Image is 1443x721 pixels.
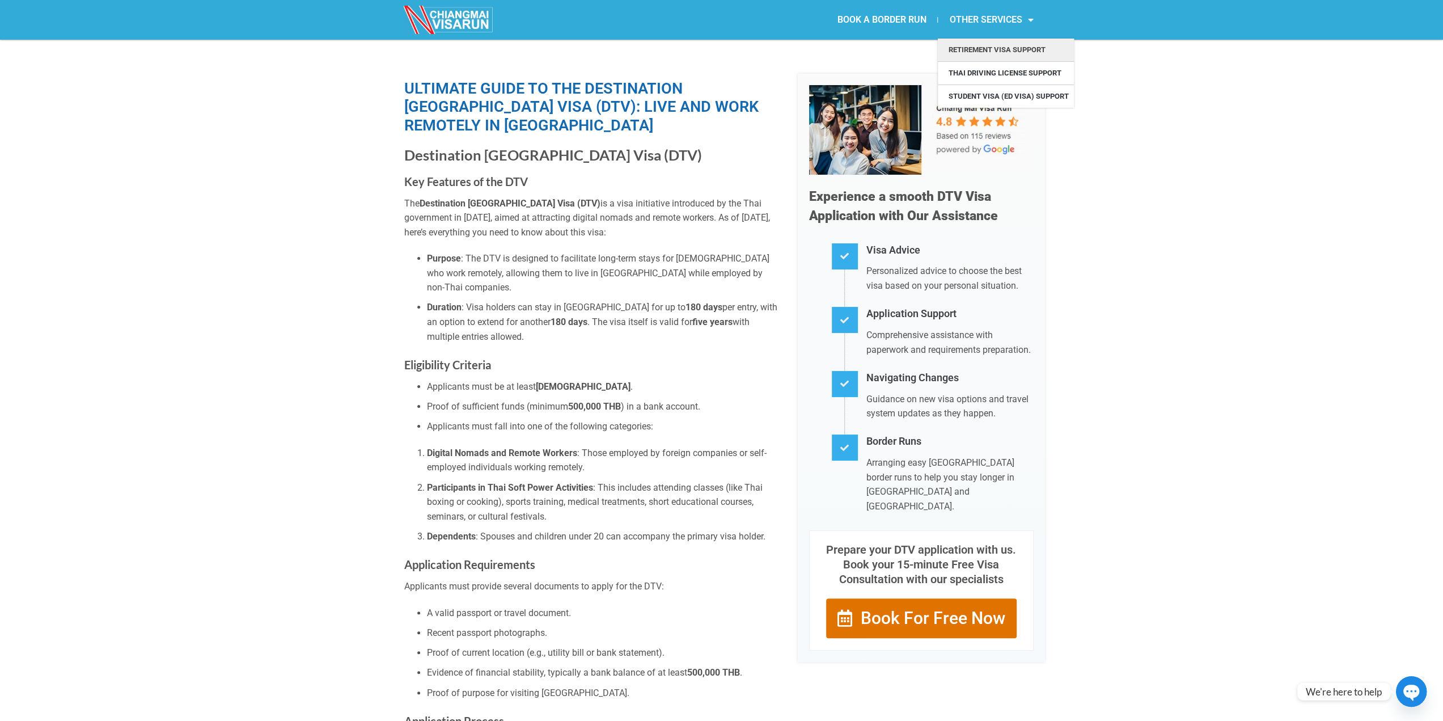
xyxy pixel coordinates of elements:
[427,480,781,524] li: : This includes attending classes (like Thai boxing or cooking), sports training, medical treatme...
[938,62,1074,85] a: Thai Driving License Support
[420,198,600,209] strong: Destination [GEOGRAPHIC_DATA] Visa (DTV)
[568,401,621,412] strong: 500,000 THB
[404,579,781,594] p: Applicants must provide several documents to apply for the DTV:
[427,482,593,493] strong: Participants in Thai Soft Power Activities
[427,419,781,434] li: Applicants must fall into one of the following categories:
[938,85,1074,108] a: Student Visa (ED Visa) Support
[866,456,1034,513] p: Arranging easy [GEOGRAPHIC_DATA] border runs to help you stay longer in [GEOGRAPHIC_DATA] and [GE...
[826,7,937,33] a: BOOK A BORDER RUN
[866,392,1034,421] p: Guidance on new visa options and travel system updates as they happen.
[938,39,1074,61] a: Retirement Visa Support
[427,302,462,313] strong: Duration
[427,606,781,621] li: A valid passport or travel document.
[809,85,1034,175] img: Our 5-star team
[404,555,781,574] h3: Application Requirements
[866,264,1034,293] p: Personalized advice to choose the best visa based on your personal situation.
[685,302,722,313] strong: 180 days
[826,598,1017,639] a: Book For Free Now
[687,667,740,678] strong: 500,000 THB
[427,300,781,344] li: : Visa holders can stay in [GEOGRAPHIC_DATA] for up to per entry, with an option to extend for an...
[404,196,781,240] p: The is a visa initiative introduced by the Thai government in [DATE], aimed at attracting digital...
[861,610,1005,627] span: Book For Free Now
[404,146,781,165] h2: Destination [GEOGRAPHIC_DATA] Visa (DTV)
[427,251,781,295] li: : The DTV is designed to facilitate long-term stays for [DEMOGRAPHIC_DATA] who work remotely, all...
[551,317,587,327] strong: 180 days
[938,7,1044,33] a: OTHER SERVICES
[866,328,1034,357] p: Comprehensive assistance with paperwork and requirements preparation.
[427,665,781,680] li: Evidence of financial stability, typically a bank balance of at least .
[427,626,781,640] li: Recent passport photographs.
[427,380,781,394] li: Applicants must be at least .
[821,542,1022,587] p: Prepare your DTV application with us. Book your 15-minute Free Visa Consultation with our special...
[427,531,476,542] strong: Dependents
[404,79,781,135] h1: Ultimate Guide to the Destination [GEOGRAPHIC_DATA] Visa (DTV): Live and Work Remotely in [GEOGRA...
[938,39,1074,108] ul: OTHER SERVICES
[427,253,461,264] strong: Purpose
[427,529,781,544] li: : Spouses and children under 20 can accompany the primary visa holder.
[866,306,1034,322] h4: Application Support
[404,356,781,374] h3: Eligibility Criteria
[427,646,781,660] li: Proof of current location (e.g., utility bill or bank statement).
[809,189,998,224] span: Experience a smooth DTV Visa Application with Our Assistance
[427,448,577,458] strong: Digital Nomads and Remote Workers
[427,686,781,701] li: Proof of purpose for visiting [GEOGRAPHIC_DATA].
[427,446,781,475] li: : Those employed by foreign companies or self-employed individuals working remotely.
[866,242,1034,259] h4: Visa Advice
[536,381,630,392] strong: [DEMOGRAPHIC_DATA]
[866,370,1034,386] h4: Navigating Changes
[692,317,733,327] strong: five years
[721,7,1044,33] nav: Menu
[866,435,921,447] a: Border Runs
[404,172,781,191] h3: Key Features of the DTV
[427,399,781,414] li: Proof of sufficient funds (minimum ) in a bank account.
